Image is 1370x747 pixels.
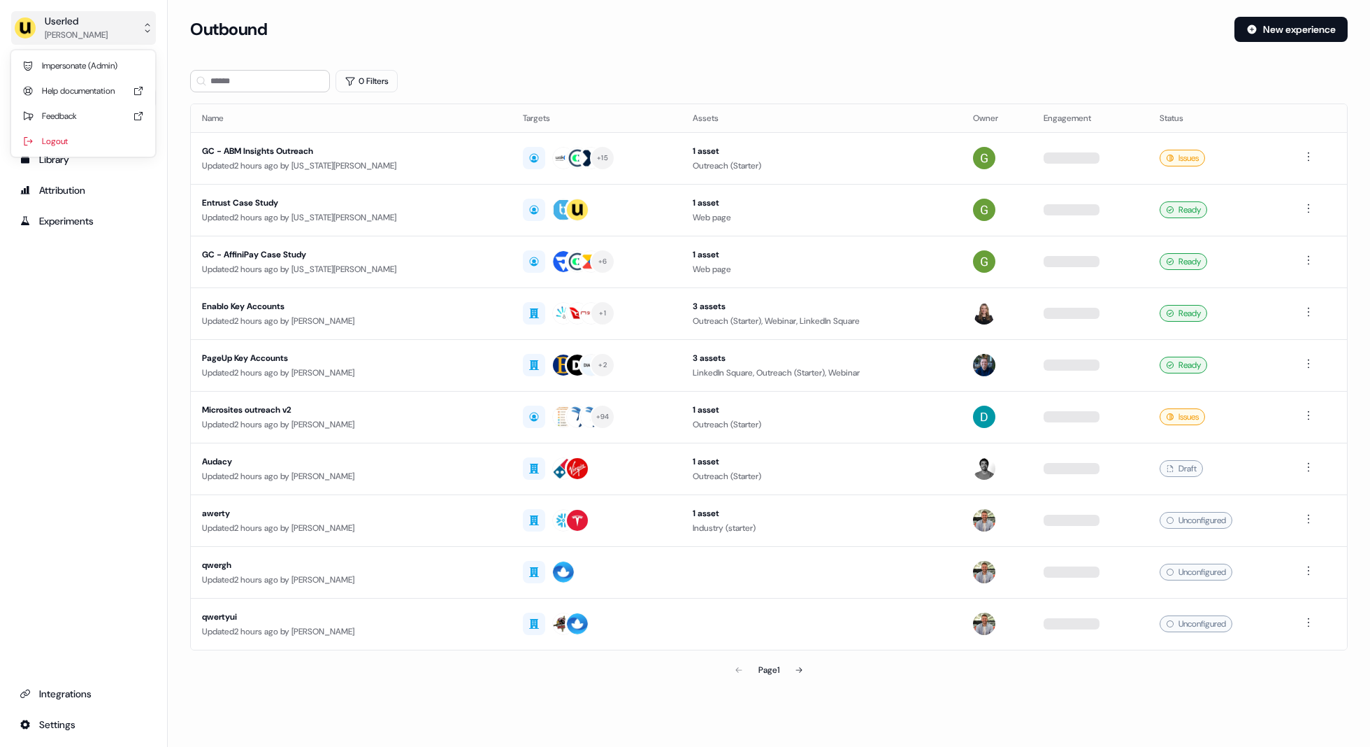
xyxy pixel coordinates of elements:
div: Help documentation [17,78,150,104]
div: Impersonate (Admin) [17,53,150,78]
div: Logout [17,129,150,154]
div: [PERSON_NAME] [45,28,108,42]
div: Userled[PERSON_NAME] [11,50,155,157]
button: Userled[PERSON_NAME] [11,11,156,45]
div: Userled [45,14,108,28]
div: Feedback [17,104,150,129]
